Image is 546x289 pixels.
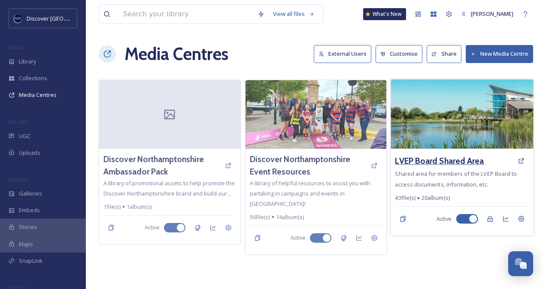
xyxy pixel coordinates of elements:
span: [PERSON_NAME] [471,10,513,18]
span: Embeds [19,206,40,214]
a: Customise [376,45,427,63]
button: Share [427,45,461,63]
a: Discover Northamptonshire Ambassador Pack [103,153,221,178]
span: Stories [19,223,37,231]
a: LVEP Board Shared Area [395,155,484,167]
span: COLLECT [9,119,27,125]
span: 56 file(s) [250,213,270,221]
span: Media Centres [19,91,57,99]
span: Maps [19,240,33,248]
span: Library [19,57,36,66]
span: Uploads [19,149,40,157]
button: New Media Centre [466,45,533,63]
span: Shared area for members of the LVEP Board to access documents, information, etc. [395,170,517,188]
span: WIDGETS [9,176,28,183]
span: SnapLink [19,257,42,265]
span: 1 album(s) [127,203,152,211]
a: Discover Northamptonshire Event Resources [250,153,367,178]
button: External Users [314,45,371,63]
a: What's New [363,8,406,20]
a: View all files [269,6,319,22]
a: [PERSON_NAME] [457,6,518,22]
span: A library of helpful resources to assist you with partaking in campaigns and events in [GEOGRAPHI... [250,179,370,208]
span: 43 file(s) [395,194,416,202]
span: Galleries [19,190,42,198]
span: Active [437,215,452,223]
span: A library of promotional assets to help promote the Discover Northamptonshire brand and build our... [103,179,235,197]
h1: Media Centres [124,41,228,67]
button: Customise [376,45,423,63]
span: 20 album(s) [422,194,450,202]
img: shared%20image.jpg [246,80,387,149]
span: Active [145,223,160,232]
a: External Users [314,45,376,63]
span: Discover [GEOGRAPHIC_DATA] [27,14,105,22]
img: Untitled%20design%20%282%29.png [14,14,22,23]
img: Stanwick%20Lakes.jpg [391,79,534,149]
span: 1 file(s) [103,203,121,211]
span: Active [291,234,306,242]
span: Collections [19,74,47,82]
span: UGC [19,132,30,140]
span: MEDIA [9,44,24,51]
span: 14 album(s) [276,213,304,221]
input: Search your library [119,5,253,24]
button: Open Chat [508,251,533,276]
